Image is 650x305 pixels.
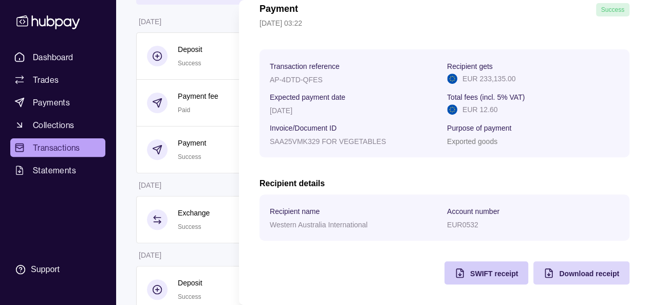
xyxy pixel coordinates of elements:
[270,106,292,115] p: [DATE]
[447,137,497,146] p: Exported goods
[270,137,386,146] p: SAA25VMK329 FOR VEGETABLES
[270,207,320,216] p: Recipient name
[447,93,525,101] p: Total fees (incl. 5% VAT)
[447,62,493,70] p: Recipient gets
[444,261,528,284] button: SWIFT receipt
[259,178,629,189] h2: Recipient details
[270,62,340,70] p: Transaction reference
[447,221,478,229] p: EUR0532
[270,124,337,132] p: Invoice/Document ID
[270,76,323,84] p: AP-4DTD-QFES
[447,74,457,84] img: eu
[462,104,497,115] p: EUR 12.60
[270,93,345,101] p: Expected payment date
[533,261,629,284] button: Download receipt
[447,207,499,216] p: Account number
[447,124,511,132] p: Purpose of payment
[470,270,518,278] span: SWIFT receipt
[447,104,457,115] img: eu
[462,73,516,84] p: EUR 233,135.00
[559,270,619,278] span: Download receipt
[259,17,629,29] p: [DATE] 03:22
[259,3,298,16] h1: Payment
[601,6,624,13] span: Success
[270,221,367,229] p: Western Australia International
